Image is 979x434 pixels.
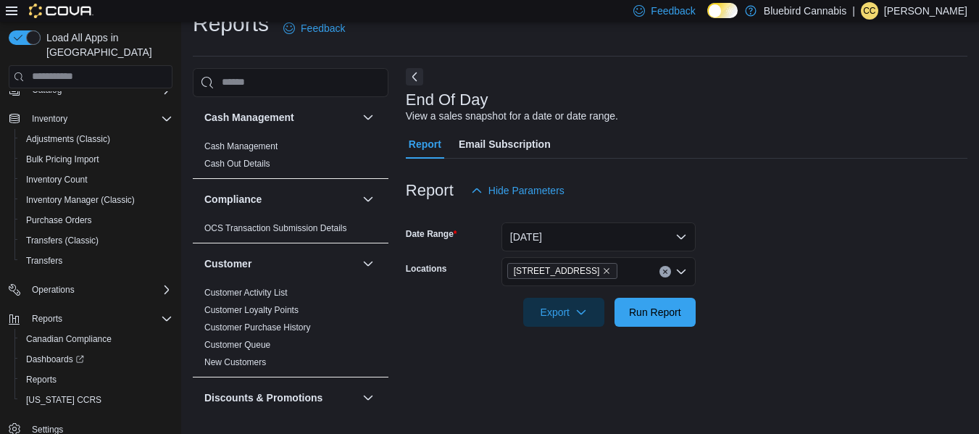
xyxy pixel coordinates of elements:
[659,266,671,277] button: Clear input
[20,171,93,188] a: Inventory Count
[204,223,347,233] a: OCS Transaction Submission Details
[20,330,172,348] span: Canadian Compliance
[20,130,116,148] a: Adjustments (Classic)
[26,194,135,206] span: Inventory Manager (Classic)
[20,330,117,348] a: Canadian Compliance
[20,371,62,388] a: Reports
[14,149,178,170] button: Bulk Pricing Import
[523,298,604,327] button: Export
[20,391,172,409] span: Washington CCRS
[26,333,112,345] span: Canadian Compliance
[26,235,99,246] span: Transfers (Classic)
[501,222,696,251] button: [DATE]
[406,109,618,124] div: View a sales snapshot for a date or date range.
[204,391,322,405] h3: Discounts & Promotions
[26,281,80,299] button: Operations
[459,130,551,159] span: Email Subscription
[615,298,696,327] button: Run Report
[204,141,278,152] span: Cash Management
[14,230,178,251] button: Transfers (Classic)
[29,4,93,18] img: Cova
[301,21,345,36] span: Feedback
[204,222,347,234] span: OCS Transaction Submission Details
[14,349,178,370] a: Dashboards
[20,151,172,168] span: Bulk Pricing Import
[20,151,105,168] a: Bulk Pricing Import
[204,287,288,299] span: Customer Activity List
[193,220,388,243] div: Compliance
[852,2,855,20] p: |
[204,158,270,170] span: Cash Out Details
[14,210,178,230] button: Purchase Orders
[26,214,92,226] span: Purchase Orders
[409,130,441,159] span: Report
[3,109,178,129] button: Inventory
[193,9,269,38] h1: Reports
[707,18,708,19] span: Dark Mode
[204,159,270,169] a: Cash Out Details
[3,280,178,300] button: Operations
[3,309,178,329] button: Reports
[406,91,488,109] h3: End Of Day
[514,264,600,278] span: [STREET_ADDRESS]
[204,141,278,151] a: Cash Management
[359,389,377,406] button: Discounts & Promotions
[204,421,243,433] span: Discounts
[14,190,178,210] button: Inventory Manager (Classic)
[359,255,377,272] button: Customer
[507,263,618,279] span: 203 1/2 Queen Street
[26,255,62,267] span: Transfers
[14,129,178,149] button: Adjustments (Classic)
[20,371,172,388] span: Reports
[20,212,98,229] a: Purchase Orders
[204,256,357,271] button: Customer
[26,374,57,385] span: Reports
[26,354,84,365] span: Dashboards
[764,2,846,20] p: Bluebird Cannabis
[20,232,172,249] span: Transfers (Classic)
[204,322,311,333] span: Customer Purchase History
[204,110,294,125] h3: Cash Management
[20,191,172,209] span: Inventory Manager (Classic)
[359,109,377,126] button: Cash Management
[26,310,68,327] button: Reports
[20,130,172,148] span: Adjustments (Classic)
[204,304,299,316] span: Customer Loyalty Points
[204,339,270,351] span: Customer Queue
[406,263,447,275] label: Locations
[204,192,357,206] button: Compliance
[406,228,457,240] label: Date Range
[204,256,251,271] h3: Customer
[204,110,357,125] button: Cash Management
[20,351,90,368] a: Dashboards
[20,232,104,249] a: Transfers (Classic)
[20,351,172,368] span: Dashboards
[861,2,878,20] div: carter campbell
[629,305,681,320] span: Run Report
[26,154,99,165] span: Bulk Pricing Import
[204,357,266,367] a: New Customers
[32,313,62,325] span: Reports
[26,110,172,128] span: Inventory
[406,68,423,85] button: Next
[532,298,596,327] span: Export
[863,2,875,20] span: cc
[884,2,967,20] p: [PERSON_NAME]
[204,422,243,432] a: Discounts
[602,267,611,275] button: Remove 203 1/2 Queen Street from selection in this group
[26,133,110,145] span: Adjustments (Classic)
[465,176,570,205] button: Hide Parameters
[26,394,101,406] span: [US_STATE] CCRS
[14,170,178,190] button: Inventory Count
[26,110,73,128] button: Inventory
[20,391,107,409] a: [US_STATE] CCRS
[20,171,172,188] span: Inventory Count
[20,252,172,270] span: Transfers
[14,251,178,271] button: Transfers
[26,174,88,185] span: Inventory Count
[193,138,388,178] div: Cash Management
[359,191,377,208] button: Compliance
[204,340,270,350] a: Customer Queue
[651,4,695,18] span: Feedback
[20,191,141,209] a: Inventory Manager (Classic)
